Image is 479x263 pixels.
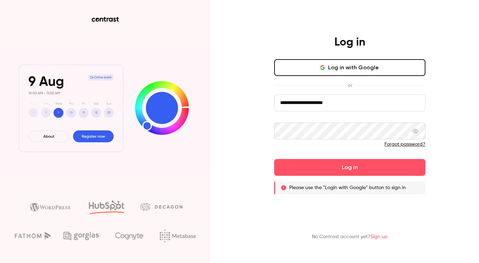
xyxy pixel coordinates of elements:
[140,203,182,210] img: decagon
[370,234,388,239] a: Sign up
[274,159,425,176] button: Log in
[289,184,406,191] p: Please use the "Login with Google" button to sign in
[384,142,425,147] a: Forgot password?
[344,82,356,89] span: or
[274,59,425,76] button: Log in with Google
[312,233,388,241] p: No Contrast account yet?
[334,35,365,49] h4: Log in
